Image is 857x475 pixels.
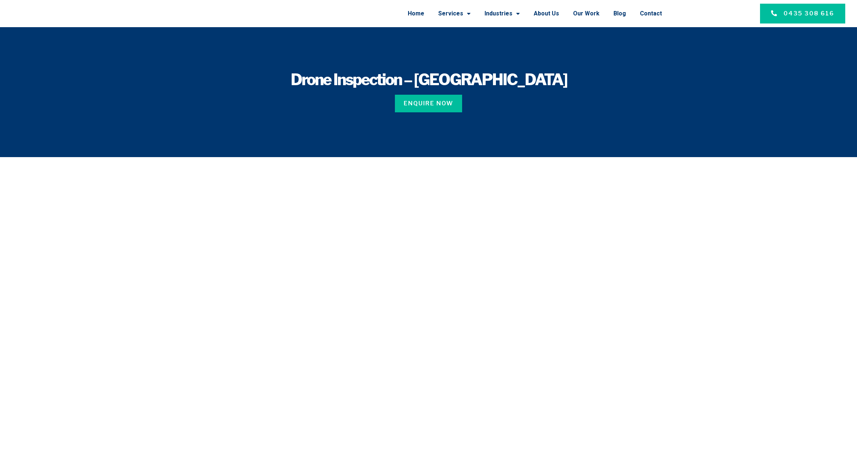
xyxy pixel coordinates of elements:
[485,4,520,23] a: Industries
[613,4,626,23] a: Blog
[438,4,471,23] a: Services
[640,4,662,23] a: Contact
[408,4,424,23] a: Home
[760,4,845,23] a: 0435 308 616
[144,4,662,23] nav: Menu
[197,72,660,87] h1: Drone Inspection – [GEOGRAPHIC_DATA]
[534,4,559,23] a: About Us
[404,99,453,108] span: Enquire Now
[395,95,462,112] a: Enquire Now
[784,9,834,18] span: 0435 308 616
[573,4,599,23] a: Our Work
[35,6,111,22] img: Final-Logo copy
